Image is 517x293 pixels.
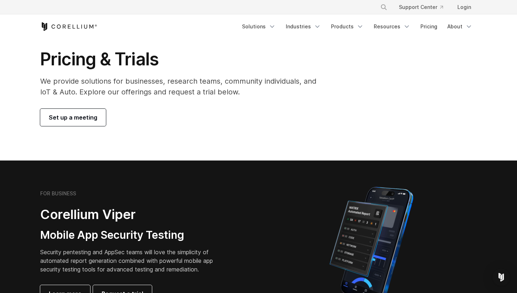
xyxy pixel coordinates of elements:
[40,109,106,126] a: Set up a meeting
[452,1,477,14] a: Login
[238,20,280,33] a: Solutions
[281,20,325,33] a: Industries
[40,206,224,223] h2: Corellium Viper
[369,20,415,33] a: Resources
[40,76,326,97] p: We provide solutions for businesses, research teams, community individuals, and IoT & Auto. Explo...
[40,48,326,70] h1: Pricing & Trials
[40,190,76,197] h6: FOR BUSINESS
[238,20,477,33] div: Navigation Menu
[443,20,477,33] a: About
[40,228,224,242] h3: Mobile App Security Testing
[49,113,97,122] span: Set up a meeting
[327,20,368,33] a: Products
[493,269,510,286] div: Open Intercom Messenger
[416,20,442,33] a: Pricing
[377,1,390,14] button: Search
[40,22,97,31] a: Corellium Home
[393,1,449,14] a: Support Center
[40,248,224,274] p: Security pentesting and AppSec teams will love the simplicity of automated report generation comb...
[372,1,477,14] div: Navigation Menu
